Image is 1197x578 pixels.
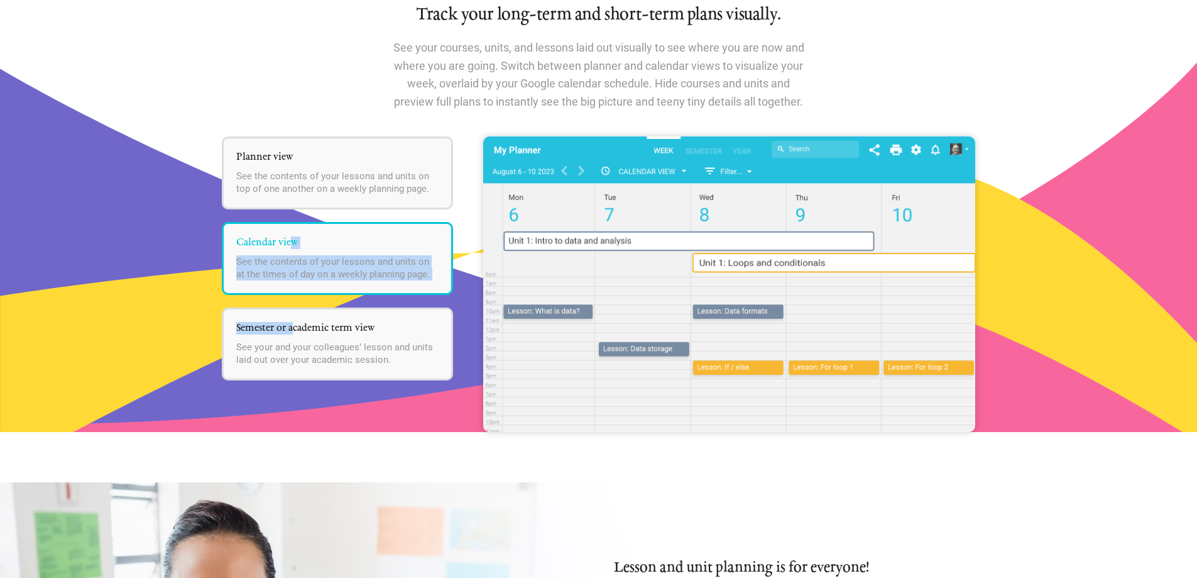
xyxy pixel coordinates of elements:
[236,151,439,164] h5: Planner view
[483,136,976,432] img: planner-calendar.png
[236,236,439,249] h5: Calendar view
[236,341,439,366] p: See your and your colleagues’ lesson and units laid out over your academic session.
[391,39,806,111] p: See your courses, units, and lessons laid out visually to see where you are now and where you are...
[236,322,439,335] h5: Semester or academic term view
[236,255,439,281] p: See the contents of your lessons and units on at the times of day on a weekly planning page.
[236,170,439,195] p: See the contents of your lessons and units on top of one another on a weekly planning page.
[222,4,976,26] h1: Track your long-term and short-term plans visually.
